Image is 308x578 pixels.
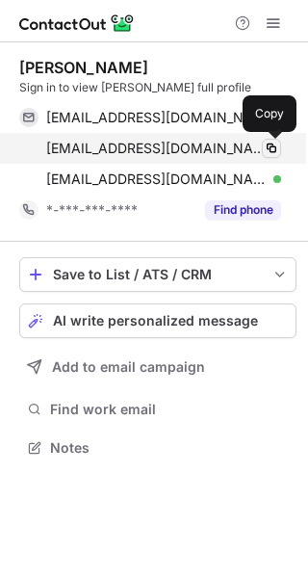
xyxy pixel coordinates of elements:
button: AI write personalized message [19,303,296,338]
div: [PERSON_NAME] [19,58,148,77]
img: ContactOut v5.3.10 [19,12,135,35]
button: save-profile-one-click [19,257,296,292]
span: [EMAIL_ADDRESS][DOMAIN_NAME] [46,140,267,157]
span: Notes [50,439,289,457]
button: Find work email [19,396,296,423]
span: Add to email campaign [52,359,205,375]
button: Reveal Button [205,200,281,220]
button: Add to email campaign [19,350,296,384]
span: [EMAIL_ADDRESS][DOMAIN_NAME] [46,171,267,188]
span: AI write personalized message [53,313,258,328]
span: [EMAIL_ADDRESS][DOMAIN_NAME] [46,109,267,126]
div: Save to List / ATS / CRM [53,267,263,282]
button: Notes [19,434,296,461]
div: Sign in to view [PERSON_NAME] full profile [19,79,296,96]
span: Find work email [50,401,289,418]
